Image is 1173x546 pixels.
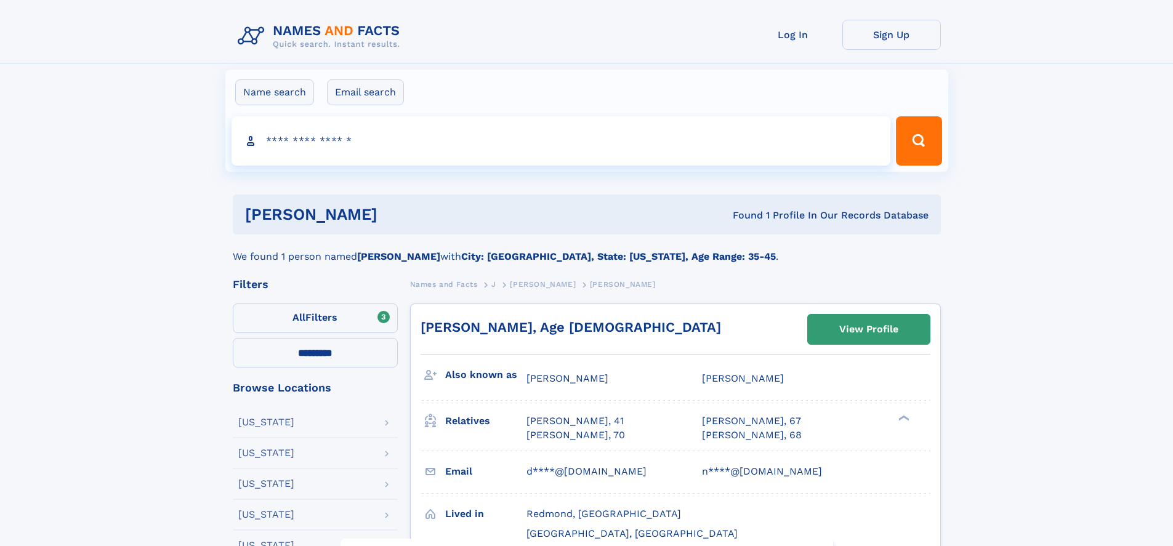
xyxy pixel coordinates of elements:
[808,315,930,344] a: View Profile
[842,20,941,50] a: Sign Up
[702,414,801,428] a: [PERSON_NAME], 67
[526,428,625,442] a: [PERSON_NAME], 70
[744,20,842,50] a: Log In
[510,276,576,292] a: [PERSON_NAME]
[491,280,496,289] span: J
[461,251,776,262] b: City: [GEOGRAPHIC_DATA], State: [US_STATE], Age Range: 35-45
[839,315,898,343] div: View Profile
[421,319,721,335] a: [PERSON_NAME], Age [DEMOGRAPHIC_DATA]
[896,116,941,166] button: Search Button
[357,251,440,262] b: [PERSON_NAME]
[526,414,624,428] a: [PERSON_NAME], 41
[238,479,294,489] div: [US_STATE]
[233,235,941,264] div: We found 1 person named with .
[232,116,891,166] input: search input
[235,79,314,105] label: Name search
[238,417,294,427] div: [US_STATE]
[292,311,305,323] span: All
[233,303,398,333] label: Filters
[510,280,576,289] span: [PERSON_NAME]
[233,382,398,393] div: Browse Locations
[238,510,294,520] div: [US_STATE]
[245,207,555,222] h1: [PERSON_NAME]
[526,528,738,539] span: [GEOGRAPHIC_DATA], [GEOGRAPHIC_DATA]
[491,276,496,292] a: J
[233,20,410,53] img: Logo Names and Facts
[526,508,681,520] span: Redmond, [GEOGRAPHIC_DATA]
[445,504,526,524] h3: Lived in
[702,428,802,442] a: [PERSON_NAME], 68
[526,372,608,384] span: [PERSON_NAME]
[590,280,656,289] span: [PERSON_NAME]
[238,448,294,458] div: [US_STATE]
[233,279,398,290] div: Filters
[555,209,929,222] div: Found 1 Profile In Our Records Database
[410,276,478,292] a: Names and Facts
[895,414,910,422] div: ❯
[445,461,526,482] h3: Email
[702,372,784,384] span: [PERSON_NAME]
[445,411,526,432] h3: Relatives
[445,364,526,385] h3: Also known as
[327,79,404,105] label: Email search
